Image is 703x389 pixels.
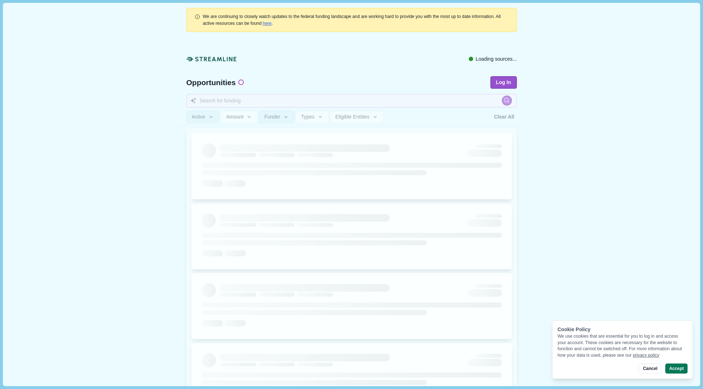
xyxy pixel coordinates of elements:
[558,327,591,332] span: Cookie Policy
[476,55,517,63] span: Loading sources...
[491,111,517,123] button: Clear All
[226,114,244,120] span: Amount
[263,21,272,26] a: here
[186,94,517,108] input: Search for funding
[203,13,509,27] div: .
[264,114,280,120] span: Funder
[221,111,258,123] button: Amount
[665,363,688,374] button: Accept
[330,111,384,123] button: Eligible Entities
[186,111,220,123] button: Active
[296,111,329,123] button: Types
[558,333,688,358] div: We use cookies that are essential for you to log in and access your account. These cookies are ne...
[192,114,205,120] span: Active
[490,76,517,89] button: Log In
[633,353,660,358] a: privacy policy
[336,114,370,120] span: Eligible Entities
[259,111,295,123] button: Funder
[186,79,236,86] span: Opportunities
[203,14,501,26] span: We are continuing to closely watch updates to the federal funding landscape and are working hard ...
[639,363,661,374] button: Cancel
[301,114,314,120] span: Types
